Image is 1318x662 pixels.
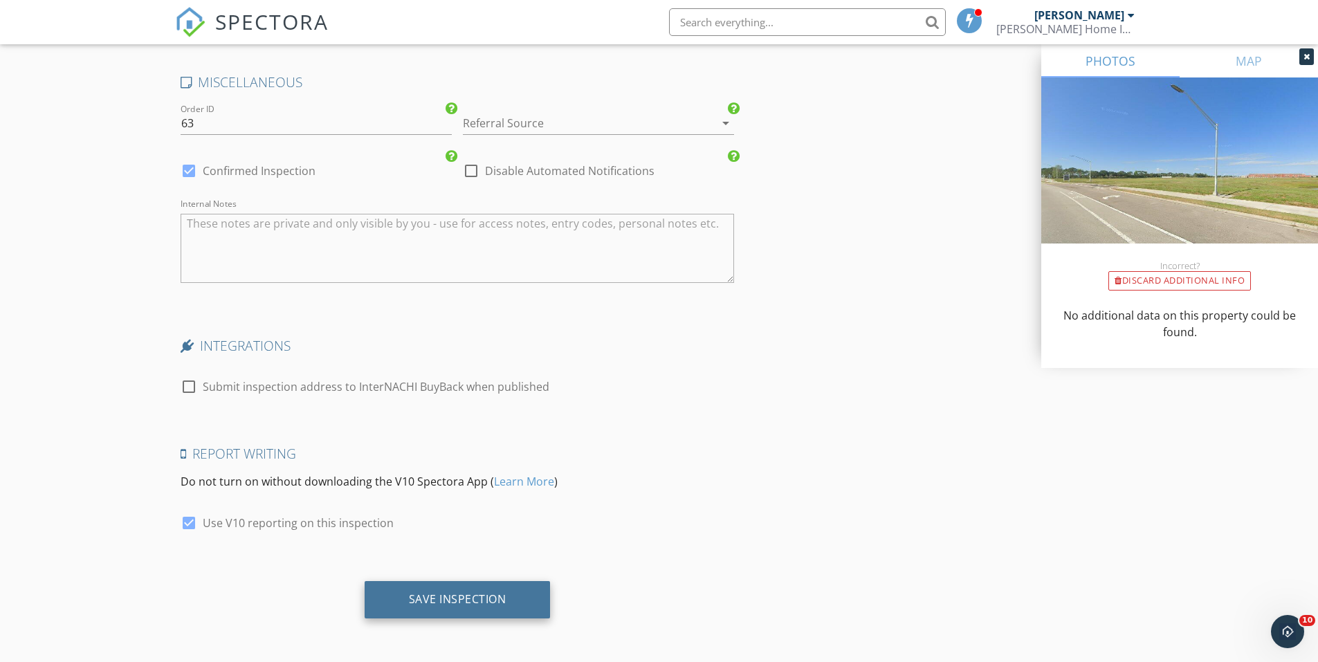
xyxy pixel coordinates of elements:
a: MAP [1180,44,1318,77]
div: [PERSON_NAME] [1034,8,1124,22]
i: arrow_drop_down [717,115,734,131]
h4: MISCELLANEOUS [181,73,735,91]
div: Discard Additional info [1108,271,1251,291]
div: Save Inspection [409,592,506,606]
img: The Best Home Inspection Software - Spectora [175,7,205,37]
span: 10 [1299,615,1315,626]
div: Incorrect? [1041,260,1318,271]
p: No additional data on this property could be found. [1058,307,1301,340]
span: SPECTORA [215,7,329,36]
textarea: Internal Notes [181,214,735,283]
div: Hale Home Inspections LLC [996,22,1135,36]
label: Disable Automated Notifications [485,164,655,178]
label: Use V10 reporting on this inspection [203,516,394,530]
label: Confirmed Inspection [203,164,315,178]
a: Learn More [494,474,554,489]
p: Do not turn on without downloading the V10 Spectora App ( ) [181,473,735,490]
input: Search everything... [669,8,946,36]
h4: Report Writing [181,445,735,463]
a: PHOTOS [1041,44,1180,77]
h4: INTEGRATIONS [181,337,735,355]
img: streetview [1041,77,1318,277]
label: Submit inspection address to InterNACHI BuyBack when published [203,380,549,394]
a: SPECTORA [175,19,329,48]
iframe: Intercom live chat [1271,615,1304,648]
